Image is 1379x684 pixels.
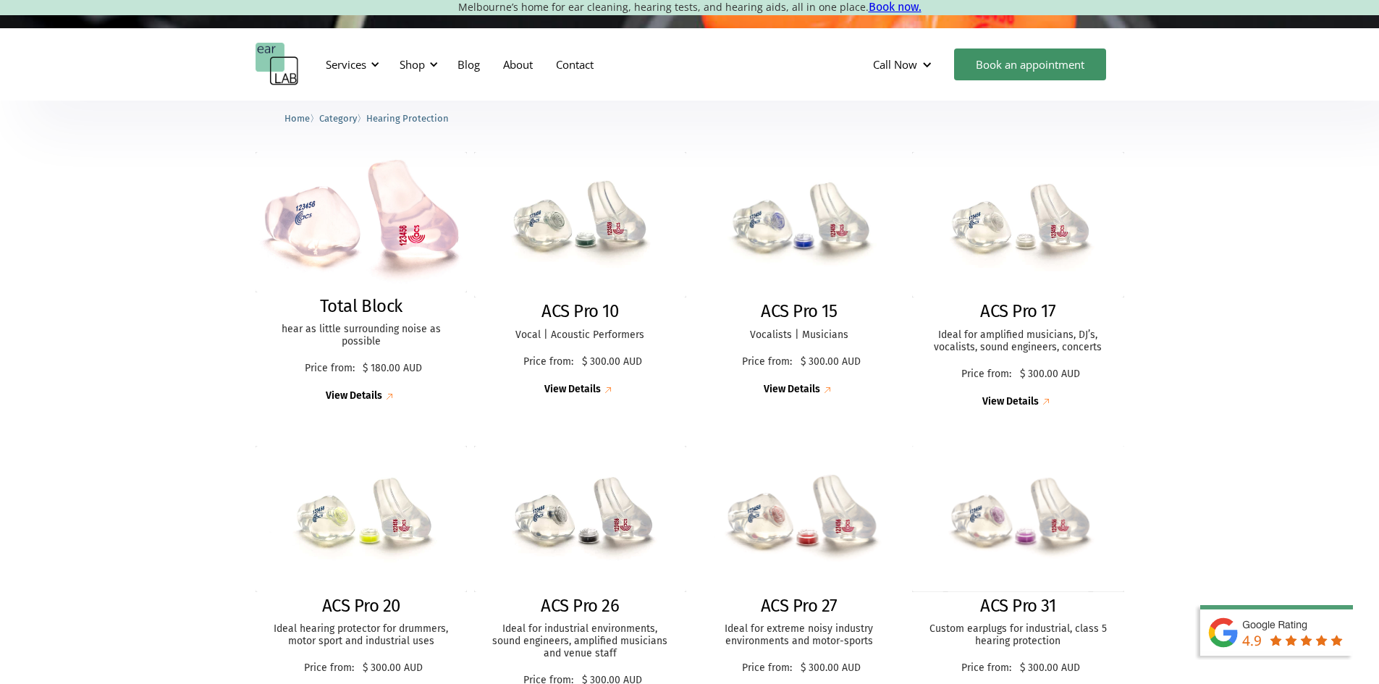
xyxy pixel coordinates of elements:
div: Shop [400,57,425,72]
div: View Details [764,384,820,396]
h2: ACS Pro 20 [322,596,400,617]
a: Home [284,111,310,124]
div: Services [317,43,384,86]
img: ACS Pro 15 [692,151,906,299]
span: Category [319,113,357,124]
a: Blog [446,43,492,85]
span: Hearing Protection [366,113,449,124]
p: Price from: [956,368,1016,381]
p: $ 300.00 AUD [1020,368,1080,381]
p: Vocal | Acoustic Performers [489,329,672,342]
img: ACS Pro 20 [256,446,468,591]
h2: ACS Pro 17 [980,301,1055,322]
h2: ACS Pro 31 [980,596,1055,617]
img: ACS Pro 17 [912,152,1124,297]
p: Price from: [737,662,797,675]
a: home [256,43,299,86]
li: 〉 [319,111,366,126]
p: $ 300.00 AUD [801,662,861,675]
p: Price from: [299,662,359,675]
p: Price from: [518,356,578,368]
h2: ACS Pro 27 [761,596,838,617]
p: $ 300.00 AUD [582,356,642,368]
a: Hearing Protection [366,111,449,124]
a: About [492,43,544,85]
a: Book an appointment [954,48,1106,80]
h2: ACS Pro 26 [541,596,619,617]
h2: ACS Pro 15 [761,301,837,322]
div: Shop [391,43,442,86]
img: ACS Pro 26 [474,446,686,591]
a: ACS Pro 15ACS Pro 15Vocalists | MusiciansPrice from:$ 300.00 AUDView Details [693,152,906,397]
div: View Details [326,390,382,402]
div: View Details [544,384,601,396]
a: Contact [544,43,605,85]
p: hear as little surrounding noise as possible [270,324,453,348]
p: Ideal for extreme noisy industry environments and motor-sports [708,623,891,648]
p: Price from: [956,662,1016,675]
p: Price from: [300,363,359,375]
div: Call Now [873,57,917,72]
p: Custom earplugs for industrial, class 5 hearing protection [927,623,1110,648]
p: Ideal hearing protector for drummers, motor sport and industrial uses [270,623,453,648]
h2: ACS Pro 10 [541,301,618,322]
span: Home [284,113,310,124]
p: Ideal for industrial environments, sound engineers, amplified musicians and venue staff [489,623,672,659]
p: $ 300.00 AUD [1020,662,1080,675]
a: Total BlockTotal Blockhear as little surrounding noise as possiblePrice from:$ 180.00 AUDView Det... [256,152,468,404]
a: ACS Pro 17ACS Pro 17Ideal for amplified musicians, DJ’s, vocalists, sound engineers, concertsPric... [912,152,1124,409]
img: Total Block [256,152,468,292]
div: Services [326,57,366,72]
img: ACS Pro 10 [474,152,686,297]
a: Category [319,111,357,124]
p: $ 300.00 AUD [363,662,423,675]
h2: Total Block [320,296,402,317]
div: Call Now [861,43,947,86]
img: ACS Pro 31 [911,446,1124,592]
img: ACS Pro 27 [685,440,914,597]
div: View Details [982,396,1039,408]
a: ACS Pro 10ACS Pro 10Vocal | Acoustic PerformersPrice from:$ 300.00 AUDView Details [474,152,686,397]
p: Vocalists | Musicians [708,329,891,342]
p: Ideal for amplified musicians, DJ’s, vocalists, sound engineers, concerts [927,329,1110,354]
li: 〉 [284,111,319,126]
p: Price from: [737,356,797,368]
p: $ 300.00 AUD [801,356,861,368]
p: $ 180.00 AUD [363,363,422,375]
